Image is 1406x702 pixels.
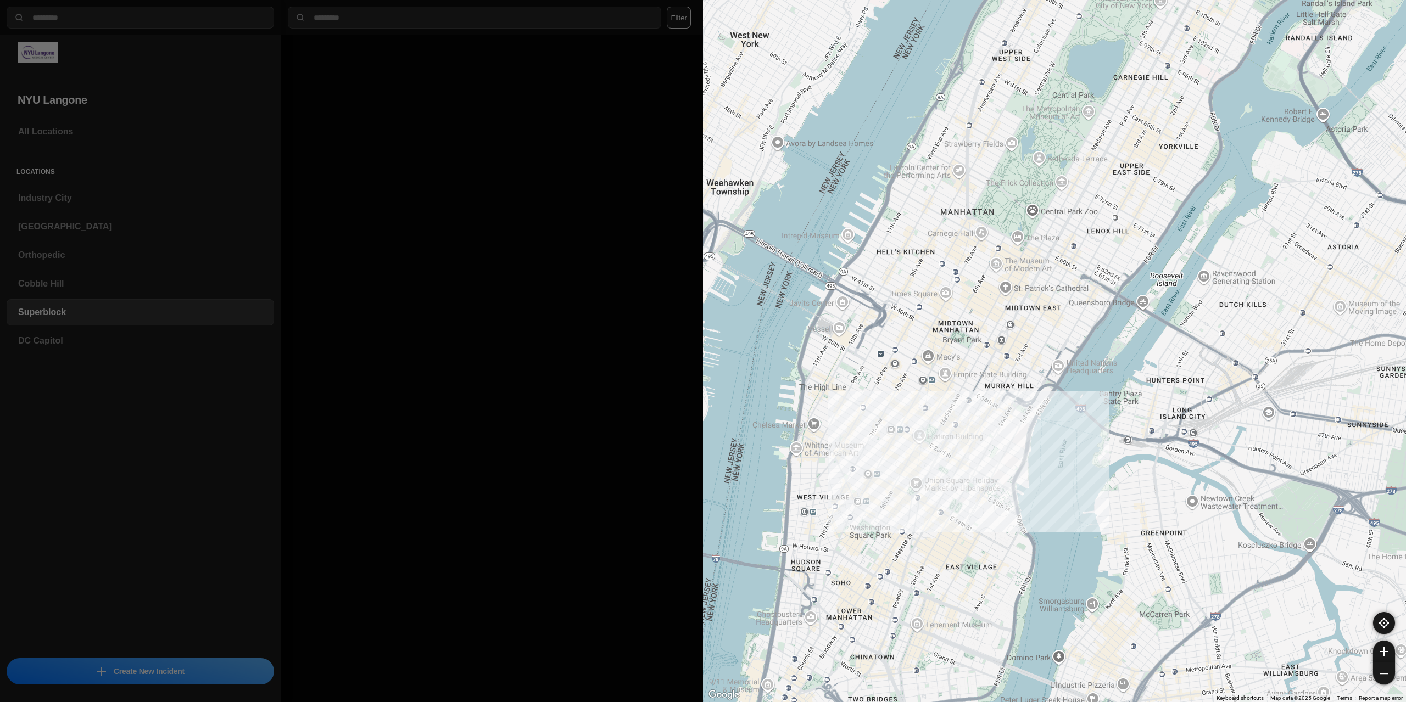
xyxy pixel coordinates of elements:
a: Industry City [7,185,274,211]
img: zoom-in [1380,647,1388,656]
h3: DC Capitol [18,334,263,347]
a: [GEOGRAPHIC_DATA] [7,214,274,240]
button: Filter [667,7,691,29]
img: logo [18,42,58,63]
a: All Locations [7,119,274,145]
img: zoom-out [1380,669,1388,678]
h3: All Locations [18,125,263,138]
h2: NYU Langone [18,92,263,108]
button: zoom-out [1373,662,1395,684]
a: Report a map error [1359,695,1403,701]
h5: Locations [7,154,274,185]
img: icon [97,667,106,676]
a: Orthopedic [7,242,274,268]
button: recenter [1373,612,1395,634]
h3: Orthopedic [18,249,263,262]
h3: Cobble Hill [18,277,263,290]
h3: Superblock [18,306,263,319]
span: Map data ©2025 Google [1270,695,1330,701]
h3: [GEOGRAPHIC_DATA] [18,220,263,233]
h3: Industry City [18,192,263,205]
a: Open this area in Google Maps (opens a new window) [706,688,742,702]
button: iconCreate New Incident [7,658,274,684]
a: Superblock [7,299,274,325]
img: recenter [1379,618,1389,628]
button: zoom-in [1373,641,1395,662]
img: search [14,12,25,23]
button: Keyboard shortcuts [1217,694,1264,702]
a: DC Capitol [7,328,274,354]
img: search [295,12,306,23]
img: Google [706,688,742,702]
p: Create New Incident [114,666,185,677]
a: Cobble Hill [7,271,274,297]
a: Terms (opens in new tab) [1337,695,1352,701]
